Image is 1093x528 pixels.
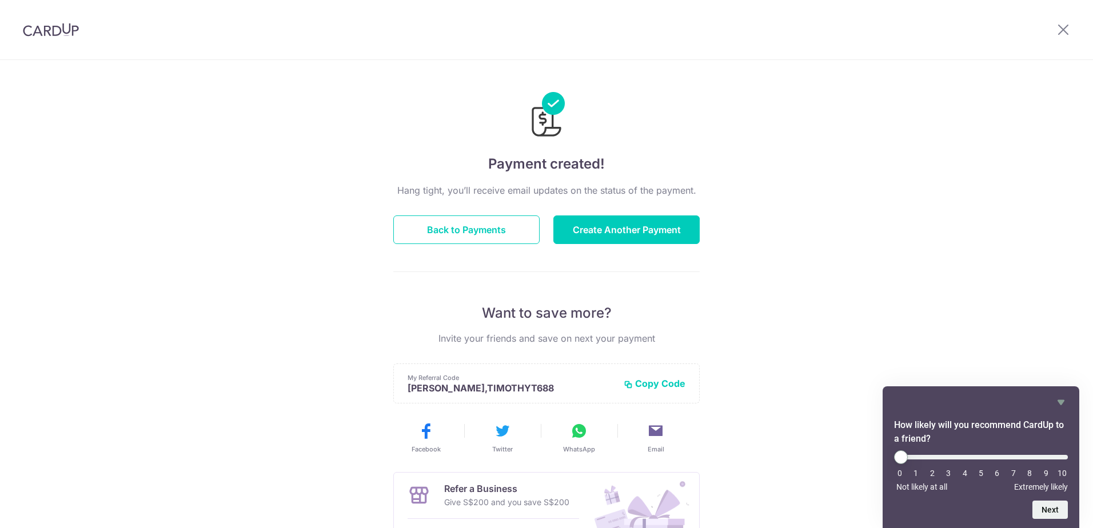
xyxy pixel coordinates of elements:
div: How likely will you recommend CardUp to a friend? Select an option from 0 to 10, with 0 being Not... [894,395,1068,519]
li: 6 [991,469,1003,478]
p: Give S$200 and you save S$200 [444,495,569,509]
li: 7 [1008,469,1019,478]
button: Twitter [469,422,536,454]
li: 0 [894,469,905,478]
button: Back to Payments [393,215,540,244]
p: Want to save more? [393,304,700,322]
li: 2 [927,469,938,478]
li: 3 [943,469,954,478]
button: Copy Code [624,378,685,389]
span: WhatsApp [563,445,595,454]
h4: Payment created! [393,154,700,174]
li: 8 [1024,469,1035,478]
button: Hide survey [1054,395,1068,409]
button: Next question [1032,501,1068,519]
button: Facebook [392,422,460,454]
p: Refer a Business [444,482,569,495]
li: 9 [1040,469,1052,478]
span: Facebook [412,445,441,454]
li: 5 [975,469,987,478]
span: Extremely likely [1014,482,1068,491]
p: [PERSON_NAME],TIMOTHYT688 [408,382,615,394]
li: 4 [959,469,971,478]
img: Payments [528,92,565,140]
p: Invite your friends and save on next your payment [393,331,700,345]
button: WhatsApp [545,422,613,454]
button: Email [622,422,689,454]
span: Not likely at all [896,482,947,491]
li: 10 [1056,469,1068,478]
span: Email [648,445,664,454]
p: Hang tight, you’ll receive email updates on the status of the payment. [393,183,700,197]
button: Create Another Payment [553,215,700,244]
p: My Referral Code [408,373,615,382]
div: How likely will you recommend CardUp to a friend? Select an option from 0 to 10, with 0 being Not... [894,450,1068,491]
img: CardUp [23,23,79,37]
h2: How likely will you recommend CardUp to a friend? Select an option from 0 to 10, with 0 being Not... [894,418,1068,446]
span: Twitter [492,445,513,454]
li: 1 [910,469,922,478]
